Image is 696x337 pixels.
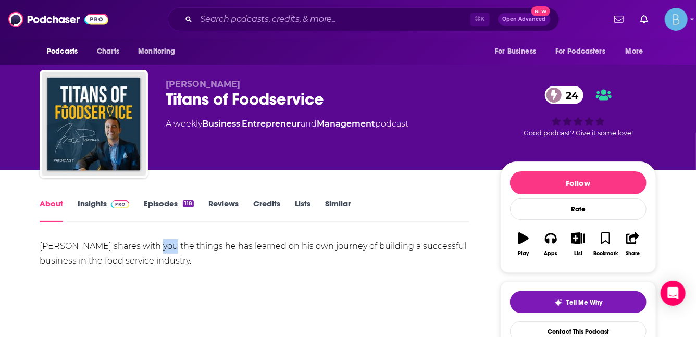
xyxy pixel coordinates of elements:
img: tell me why sparkle [554,298,563,307]
span: Monitoring [138,44,175,59]
button: Apps [537,226,564,263]
img: Titans of Foodservice [42,72,146,176]
button: Share [619,226,647,263]
span: [PERSON_NAME] [166,79,240,89]
a: Management [317,119,375,129]
button: open menu [488,42,549,61]
span: and [301,119,317,129]
span: New [531,6,550,16]
span: Charts [97,44,119,59]
button: Open AdvancedNew [498,13,551,26]
img: User Profile [665,8,688,31]
div: Play [518,251,529,257]
button: open menu [549,42,620,61]
a: Episodes118 [144,198,194,222]
a: Business [202,119,240,129]
a: Lists [295,198,310,222]
div: Share [626,251,640,257]
div: 118 [183,200,194,207]
a: Show notifications dropdown [610,10,628,28]
button: tell me why sparkleTell Me Why [510,291,647,313]
button: Follow [510,171,647,194]
div: Bookmark [593,251,618,257]
span: For Podcasters [555,44,605,59]
button: List [565,226,592,263]
a: Reviews [208,198,239,222]
div: Search podcasts, credits, & more... [168,7,560,31]
div: List [574,251,582,257]
div: Apps [544,251,558,257]
span: 24 [555,86,583,104]
a: Credits [253,198,280,222]
button: Bookmark [592,226,619,263]
span: Tell Me Why [567,298,603,307]
span: Open Advanced [503,17,546,22]
button: open menu [618,42,656,61]
button: Show profile menu [665,8,688,31]
button: Play [510,226,537,263]
button: open menu [131,42,189,61]
span: More [626,44,643,59]
div: A weekly podcast [166,118,408,130]
a: Entrepreneur [242,119,301,129]
img: Podchaser Pro [111,200,129,208]
div: 24Good podcast? Give it some love! [500,79,656,144]
button: open menu [40,42,91,61]
span: , [240,119,242,129]
a: 24 [545,86,583,104]
span: Logged in as BLASTmedia [665,8,688,31]
span: Good podcast? Give it some love! [524,129,633,137]
a: InsightsPodchaser Pro [78,198,129,222]
div: Rate [510,198,647,220]
a: Charts [90,42,126,61]
a: About [40,198,63,222]
div: Open Intercom Messenger [661,281,686,306]
input: Search podcasts, credits, & more... [196,11,470,28]
a: Similar [325,198,351,222]
img: Podchaser - Follow, Share and Rate Podcasts [8,9,108,29]
span: Podcasts [47,44,78,59]
span: For Business [495,44,536,59]
div: [PERSON_NAME] shares with you the things he has learned on his own journey of building a successf... [40,239,469,268]
a: Show notifications dropdown [636,10,652,28]
span: ⌘ K [470,13,490,26]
